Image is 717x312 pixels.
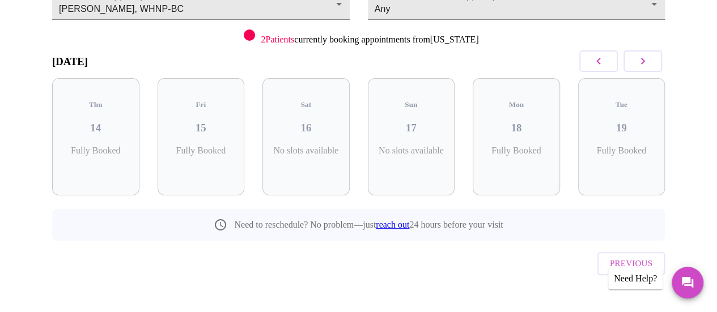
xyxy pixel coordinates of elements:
[482,146,551,156] p: Fully Booked
[482,122,551,134] h3: 18
[597,252,665,275] button: Previous
[234,220,503,230] p: Need to reschedule? No problem—just 24 hours before your visit
[61,122,130,134] h3: 14
[167,146,236,156] p: Fully Booked
[587,100,656,109] h5: Tue
[167,100,236,109] h5: Fri
[271,146,341,156] p: No slots available
[167,122,236,134] h3: 15
[608,268,663,289] div: Need Help?
[61,100,130,109] h5: Thu
[377,122,446,134] h3: 17
[610,256,652,271] span: Previous
[587,122,656,134] h3: 19
[271,100,341,109] h5: Sat
[377,100,446,109] h5: Sun
[377,146,446,156] p: No slots available
[587,146,656,156] p: Fully Booked
[482,100,551,109] h5: Mon
[52,55,88,68] h3: [DATE]
[271,122,341,134] h3: 16
[61,146,130,156] p: Fully Booked
[261,35,478,45] p: currently booking appointments from [US_STATE]
[672,267,703,298] button: Messages
[376,220,409,229] a: reach out
[261,35,294,44] span: 2 Patients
